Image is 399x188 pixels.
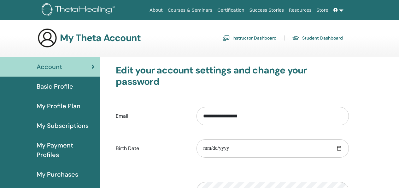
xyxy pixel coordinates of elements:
[37,141,95,160] span: My Payment Profiles
[292,35,300,41] img: graduation-cap.svg
[37,121,89,130] span: My Subscriptions
[111,110,192,122] label: Email
[247,4,286,16] a: Success Stories
[314,4,331,16] a: Store
[222,33,277,43] a: Instructor Dashboard
[37,62,62,72] span: Account
[37,28,57,48] img: generic-user-icon.jpg
[60,32,141,44] h3: My Theta Account
[286,4,314,16] a: Resources
[42,3,117,17] img: logo.png
[111,142,192,154] label: Birth Date
[215,4,247,16] a: Certification
[37,82,73,91] span: Basic Profile
[292,33,343,43] a: Student Dashboard
[147,4,165,16] a: About
[222,35,230,41] img: chalkboard-teacher.svg
[37,101,80,111] span: My Profile Plan
[116,65,349,87] h3: Edit your account settings and change your password
[165,4,215,16] a: Courses & Seminars
[37,170,78,179] span: My Purchases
